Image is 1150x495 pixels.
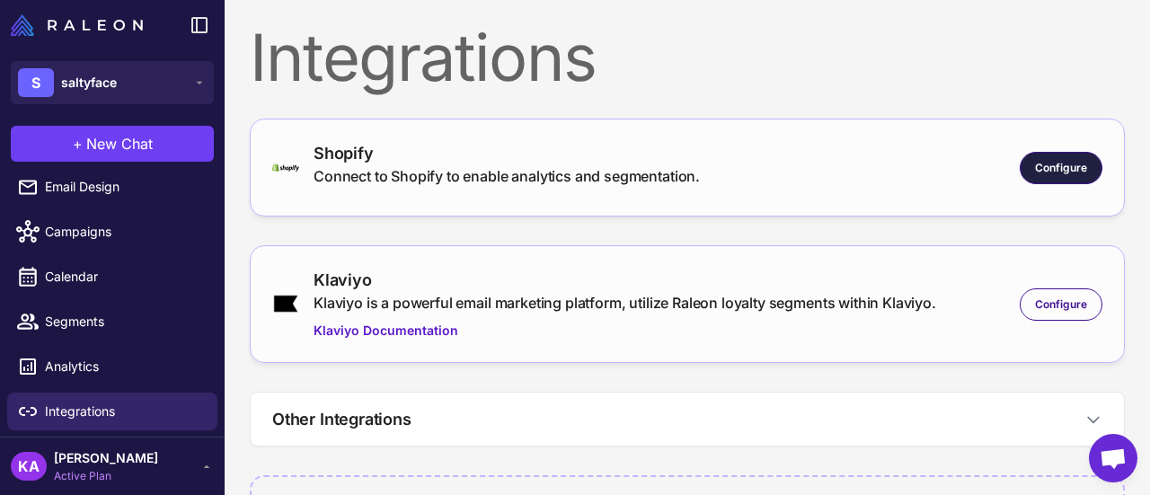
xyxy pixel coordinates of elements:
[18,68,54,97] div: S
[272,294,299,314] img: klaviyo.png
[45,312,203,331] span: Segments
[11,14,143,36] img: Raleon Logo
[7,348,217,385] a: Analytics
[314,141,700,165] div: Shopify
[314,292,936,314] div: Klaviyo is a powerful email marketing platform, utilize Raleon loyalty segments within Klaviyo.
[272,164,299,172] img: shopify-logo-primary-logo-456baa801ee66a0a435671082365958316831c9960c480451dd0330bcdae304f.svg
[314,165,700,187] div: Connect to Shopify to enable analytics and segmentation.
[272,407,411,431] h3: Other Integrations
[7,168,217,206] a: Email Design
[11,126,214,162] button: +New Chat
[73,133,83,155] span: +
[1035,160,1087,176] span: Configure
[7,303,217,340] a: Segments
[54,468,158,484] span: Active Plan
[250,25,1125,90] div: Integrations
[45,357,203,376] span: Analytics
[314,321,936,340] a: Klaviyo Documentation
[7,393,217,430] a: Integrations
[1089,434,1137,482] a: Open chat
[7,213,217,251] a: Campaigns
[314,268,936,292] div: Klaviyo
[1035,296,1087,313] span: Configure
[45,222,203,242] span: Campaigns
[11,452,47,481] div: KA
[7,258,217,296] a: Calendar
[54,448,158,468] span: [PERSON_NAME]
[45,267,203,287] span: Calendar
[11,61,214,104] button: Ssaltyface
[61,73,117,93] span: saltyface
[45,402,203,421] span: Integrations
[251,393,1124,446] button: Other Integrations
[86,133,153,155] span: New Chat
[45,177,203,197] span: Email Design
